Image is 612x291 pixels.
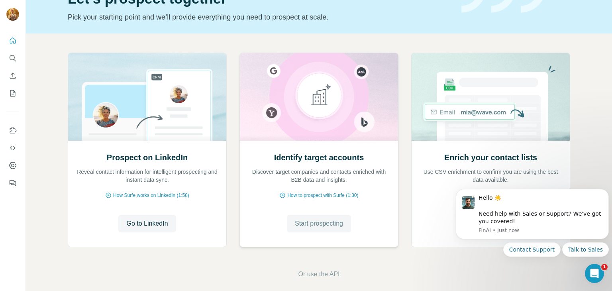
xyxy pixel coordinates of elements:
span: 1 [601,264,608,270]
button: Enrich CSV [6,69,19,83]
p: Discover target companies and contacts enriched with B2B data and insights. [248,168,390,184]
button: Start prospecting [287,215,351,232]
button: Go to LinkedIn [118,215,176,232]
span: Start prospecting [295,219,343,228]
iframe: Intercom live chat [585,264,604,283]
p: Pick your starting point and we’ll provide everything you need to prospect at scale. [68,12,452,23]
button: Quick start [6,33,19,48]
img: Enrich your contact lists [411,53,570,141]
button: Search [6,51,19,65]
p: Use CSV enrichment to confirm you are using the best data available. [420,168,562,184]
button: Use Surfe API [6,141,19,155]
button: Use Surfe on LinkedIn [6,123,19,138]
button: Dashboard [6,158,19,173]
span: How to prospect with Surfe (1:30) [287,192,358,199]
button: Or use the API [298,269,339,279]
span: How Surfe works on LinkedIn (1:58) [113,192,189,199]
h2: Prospect on LinkedIn [107,152,188,163]
img: Identify target accounts [239,53,398,141]
span: Go to LinkedIn [126,219,168,228]
button: My lists [6,86,19,100]
p: Reveal contact information for intelligent prospecting and instant data sync. [76,168,218,184]
iframe: Intercom notifications message [453,179,612,287]
img: Prospect on LinkedIn [68,53,227,141]
button: Feedback [6,176,19,190]
h2: Enrich your contact lists [444,152,537,163]
img: Avatar [6,8,19,21]
h2: Identify target accounts [274,152,364,163]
